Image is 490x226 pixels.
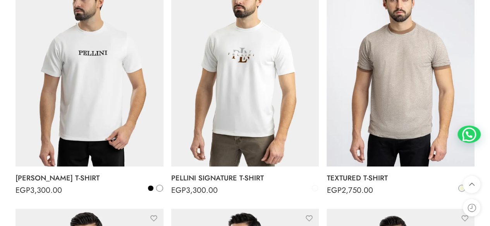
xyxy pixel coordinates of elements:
span: EGP [327,185,341,196]
span: EGP [171,185,186,196]
bdi: 3,300.00 [171,185,218,196]
a: Beige [458,185,465,192]
a: White [156,185,163,192]
a: Black [147,185,154,192]
a: White [311,185,318,192]
bdi: 2,750.00 [327,185,373,196]
span: EGP [15,185,30,196]
bdi: 3,300.00 [15,185,62,196]
a: [PERSON_NAME] T-SHIRT [15,170,163,186]
a: TEXTURED T-SHIRT [327,170,475,186]
a: PELLINI SIGNATURE T-SHIRT [171,170,319,186]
